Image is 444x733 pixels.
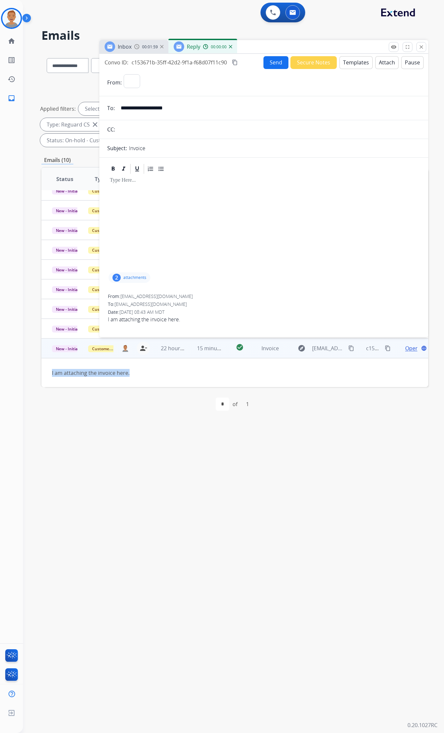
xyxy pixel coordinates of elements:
[107,104,115,112] p: To:
[52,369,345,377] div: I am attaching the invoice here.
[119,309,164,315] span: [DATE] 08:43 AM MDT
[232,59,238,65] mat-icon: content_copy
[88,227,131,234] span: Customer Support
[88,188,131,195] span: Customer Support
[348,345,354,351] mat-icon: content_copy
[52,286,83,293] span: New - Initial
[108,301,420,308] div: To:
[129,144,145,152] p: Invoice
[52,266,83,273] span: New - Initial
[8,94,15,102] mat-icon: inbox
[421,345,427,351] mat-icon: language
[56,175,73,183] span: Status
[88,326,131,332] span: Customer Support
[339,56,373,69] button: Templates
[211,44,227,50] span: 00:00:00
[312,344,345,352] span: [EMAIL_ADDRESS][DOMAIN_NAME]
[88,266,131,273] span: Customer Support
[197,345,235,352] span: 15 minutes ago
[118,43,132,50] span: Inbox
[52,207,83,214] span: New - Initial
[105,58,128,66] p: Convo ID:
[108,293,420,300] div: From:
[418,44,424,50] mat-icon: close
[107,79,122,86] p: From:
[52,247,83,254] span: New - Initial
[88,286,131,293] span: Customer Support
[132,59,227,66] span: c153671b-35ff-42d2-9f1a-f68d07f11c90
[263,56,288,69] button: Send
[88,207,131,214] span: Customer Support
[41,29,428,42] h2: Emails
[139,344,147,352] mat-icon: person_remove
[123,275,146,280] p: attachments
[88,306,131,313] span: Customer Support
[8,37,15,45] mat-icon: home
[119,164,129,174] div: Italic
[8,75,15,83] mat-icon: history
[146,164,156,174] div: Ordered List
[52,188,83,195] span: New - Initial
[40,118,106,131] div: Type: Reguard CS
[2,9,21,28] img: avatar
[40,105,76,113] p: Applied filters:
[187,43,200,50] span: Reply
[108,164,118,174] div: Bold
[290,56,337,69] button: Secure Notes
[88,345,131,352] span: Customer Support
[108,309,420,315] div: Date:
[114,301,187,307] span: [EMAIL_ADDRESS][DOMAIN_NAME]
[107,144,127,152] p: Subject:
[8,56,15,64] mat-icon: list_alt
[112,274,121,282] div: 2
[95,175,107,183] span: Type
[161,345,193,352] span: 22 hours ago
[385,345,391,351] mat-icon: content_copy
[52,227,83,234] span: New - Initial
[401,56,424,69] button: Pause
[407,721,437,729] p: 0.20.1027RC
[298,344,306,352] mat-icon: explore
[142,44,158,50] span: 00:01:59
[40,134,130,147] div: Status: On-hold - Customer
[52,306,83,313] span: New - Initial
[78,102,136,115] div: Selected agents: 1
[52,345,83,352] span: New - Initial
[88,247,131,254] span: Customer Support
[107,126,115,133] p: CC:
[122,345,129,352] img: agent-avatar
[241,398,254,411] div: 1
[375,56,399,69] button: Attach
[91,121,99,128] mat-icon: close
[132,164,142,174] div: Underline
[405,44,410,50] mat-icon: fullscreen
[233,400,237,408] div: of
[236,343,244,351] mat-icon: check_circle
[52,326,83,332] span: New - Initial
[120,293,193,299] span: [EMAIL_ADDRESS][DOMAIN_NAME]
[41,156,73,164] p: Emails (10)
[405,344,419,352] span: Open
[391,44,397,50] mat-icon: remove_red_eye
[156,164,166,174] div: Bullet List
[261,345,279,352] span: Invoice
[108,315,420,323] span: I am attaching the invoice here.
